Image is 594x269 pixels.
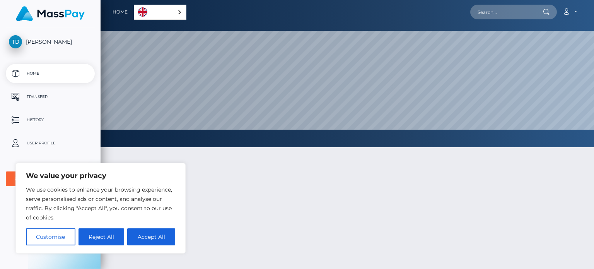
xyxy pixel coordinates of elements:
p: We value your privacy [26,171,175,180]
aside: Language selected: English [134,5,186,20]
p: Transfer [9,91,92,103]
input: Search... [470,5,543,19]
div: User Agreements [14,176,78,182]
a: Transfer [6,87,95,106]
p: Home [9,68,92,79]
button: Customise [26,228,75,245]
button: Accept All [127,228,175,245]
a: Home [113,4,128,20]
img: MassPay [16,6,85,21]
p: We use cookies to enhance your browsing experience, serve personalised ads or content, and analys... [26,185,175,222]
a: User Profile [6,134,95,153]
div: We value your privacy [15,163,186,254]
button: Reject All [79,228,125,245]
p: User Profile [9,137,92,149]
button: User Agreements [6,171,95,186]
a: History [6,110,95,130]
p: History [9,114,92,126]
a: Home [6,64,95,83]
div: Language [134,5,186,20]
a: English [134,5,186,19]
span: [PERSON_NAME] [6,38,95,45]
